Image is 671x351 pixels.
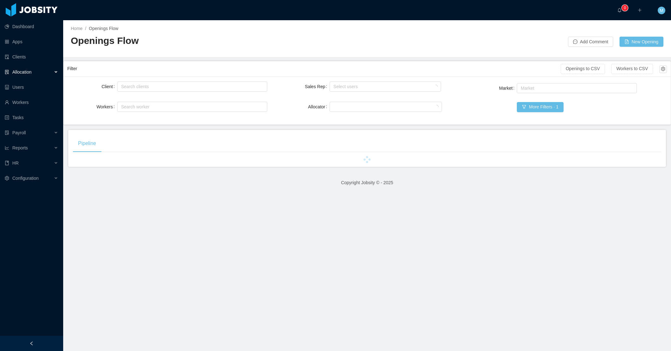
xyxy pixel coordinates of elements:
[63,172,671,194] footer: Copyright Jobsity © - 2025
[12,176,39,181] span: Configuration
[5,146,9,150] i: icon: line-chart
[119,83,123,90] input: Client
[305,84,329,89] label: Sales Rep
[333,83,434,90] div: Select users
[12,70,32,75] span: Allocation
[499,86,517,91] label: Market
[5,70,9,74] i: icon: solution
[96,104,117,109] label: Workers
[5,130,9,135] i: icon: file-protect
[622,5,628,11] sup: 0
[638,8,642,12] i: icon: plus
[5,51,58,63] a: icon: auditClients
[617,8,622,12] i: icon: bell
[5,35,58,48] a: icon: appstoreApps
[119,103,123,111] input: Workers
[331,83,335,90] input: Sales Rep
[67,63,561,75] div: Filter
[435,105,438,109] i: icon: loading
[71,26,82,31] a: Home
[85,26,86,31] span: /
[12,160,19,166] span: HR
[379,103,383,111] input: Allocator
[5,96,58,109] a: icon: userWorkers
[660,7,663,14] span: M
[659,65,667,73] button: icon: setting
[611,64,653,74] button: Workers to CSV
[121,83,260,90] div: Search clients
[519,84,522,92] input: Market
[73,135,101,152] div: Pipeline
[101,84,117,89] label: Client
[89,26,118,31] span: Openings Flow
[568,37,613,47] button: icon: messageAdd Comment
[121,104,257,110] div: Search worker
[521,85,630,91] div: Market
[5,81,58,94] a: icon: robotUsers
[5,111,58,124] a: icon: profileTasks
[308,104,329,109] label: Allocator
[71,34,367,47] h2: Openings Flow
[620,37,663,47] button: icon: file-addNew Opening
[434,85,438,89] i: icon: loading
[12,130,26,135] span: Payroll
[517,102,563,112] button: icon: filterMore Filters · 1
[5,20,58,33] a: icon: pie-chartDashboard
[5,176,9,180] i: icon: setting
[5,161,9,165] i: icon: book
[561,64,605,74] button: Openings to CSV
[12,145,28,150] span: Reports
